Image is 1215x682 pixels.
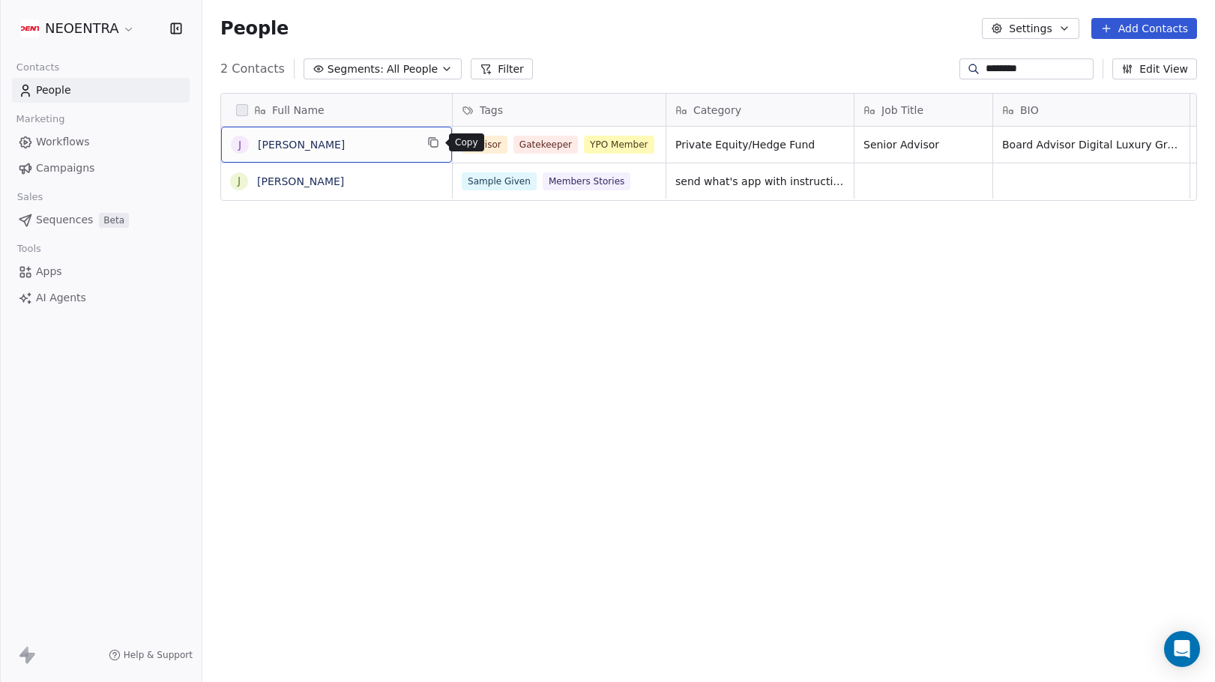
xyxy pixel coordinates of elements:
span: 2 Contacts [220,60,285,78]
span: BIO [1020,103,1039,118]
span: Sample Given [462,172,537,190]
span: Category [693,103,741,118]
span: Contacts [10,56,66,79]
div: BIO [993,94,1190,126]
div: J [238,173,241,189]
span: Apps [36,264,62,280]
a: People [12,78,190,103]
span: YPO Member [584,136,654,154]
span: Sequences [36,212,93,228]
span: Advisor [462,136,507,154]
button: Settings [982,18,1079,39]
span: Senior Advisor [863,137,983,152]
span: Segments: [328,61,384,77]
a: Help & Support [109,649,193,661]
button: Edit View [1112,58,1197,79]
a: Apps [12,259,190,284]
a: AI Agents [12,286,190,310]
p: Copy [455,136,478,148]
span: People [36,82,71,98]
span: Workflows [36,134,90,150]
span: NEOENTRA [45,19,119,38]
button: NEOENTRA [18,16,138,41]
a: Campaigns [12,156,190,181]
div: grid [221,127,453,658]
div: Tags [453,94,666,126]
span: Beta [99,213,129,228]
div: J [238,137,241,153]
a: SequencesBeta [12,208,190,232]
span: AI Agents [36,290,86,306]
a: [PERSON_NAME] [257,175,344,187]
a: Workflows [12,130,190,154]
img: Additional.svg [21,19,39,37]
span: People [220,17,289,40]
span: Sales [10,186,49,208]
span: Tags [480,103,503,118]
div: Category [666,94,854,126]
span: All People [387,61,438,77]
span: Private Equity/Hedge Fund [675,137,845,152]
button: Filter [471,58,533,79]
span: Job Title [881,103,923,118]
span: Campaigns [36,160,94,176]
span: Tools [10,238,47,260]
span: Gatekeeper [513,136,578,154]
span: Full Name [272,103,325,118]
span: send what's app with instruction [675,174,845,189]
span: Board Advisor Digital Luxury Group (DLG)Digital Luxury Group (DLG) 2019 - Present · 6 yrs 3 mos20... [1002,137,1181,152]
span: Help & Support [124,649,193,661]
div: Full Name [221,94,452,126]
button: Add Contacts [1091,18,1197,39]
span: Members Stories [543,172,630,190]
div: Open Intercom Messenger [1164,631,1200,667]
a: [PERSON_NAME] [258,139,345,151]
span: Marketing [10,108,71,130]
div: Job Title [854,94,992,126]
